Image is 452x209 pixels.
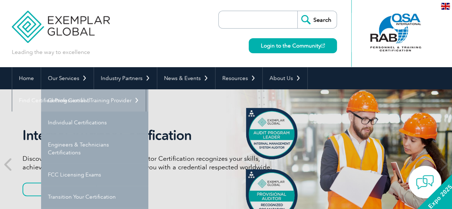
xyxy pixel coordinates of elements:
[12,89,146,111] a: Find Certified Professional / Training Provider
[263,67,307,89] a: About Us
[41,111,148,134] a: Individual Certifications
[157,67,215,89] a: News & Events
[441,3,450,10] img: en
[321,44,325,48] img: open_square.png
[41,164,148,186] a: FCC Licensing Exams
[249,38,337,53] a: Login to the Community
[23,183,97,196] a: Learn More
[41,67,94,89] a: Our Services
[416,173,434,191] img: contact-chat.png
[12,67,41,89] a: Home
[23,127,290,144] h2: Internal Auditor Certification
[297,11,337,28] input: Search
[23,154,290,171] p: Discover how our redesigned Internal Auditor Certification recognizes your skills, achievements, ...
[94,67,157,89] a: Industry Partners
[41,134,148,164] a: Engineers & Technicians Certifications
[41,186,148,208] a: Transition Your Certification
[215,67,262,89] a: Resources
[12,48,90,56] p: Leading the way to excellence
